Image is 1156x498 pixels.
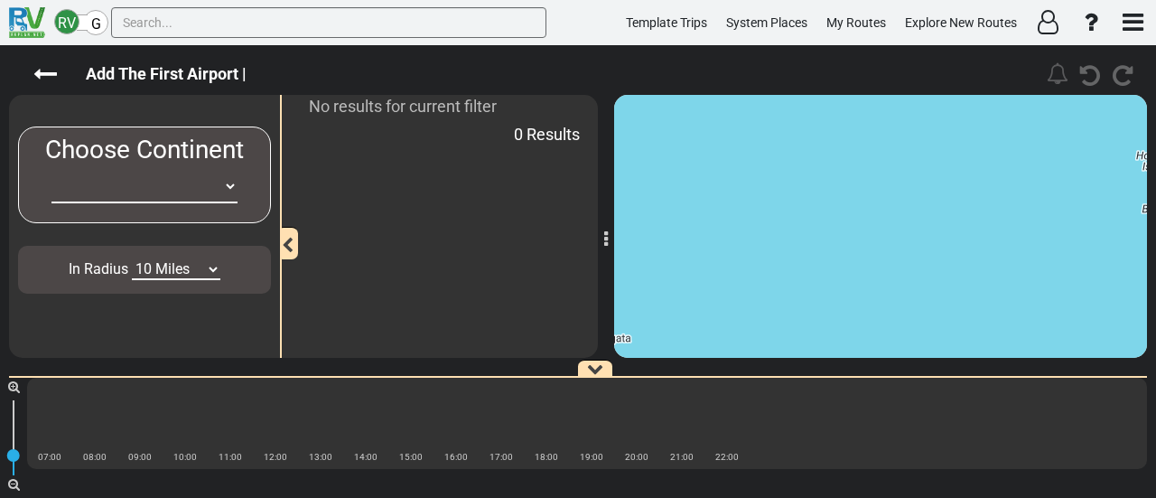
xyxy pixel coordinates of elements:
[163,463,208,480] div: |
[626,15,707,30] span: Template Trips
[298,463,343,480] div: |
[58,14,76,32] span: RV
[826,15,886,30] span: My Routes
[69,260,128,277] span: In Radius
[117,463,163,480] div: |
[704,463,750,480] div: |
[253,463,298,480] div: |
[45,135,244,164] span: Choose Continent
[343,448,388,465] div: 14:00
[479,448,524,465] div: 17:00
[72,448,117,465] div: 08:00
[208,448,253,465] div: 11:00
[388,463,433,480] div: |
[309,97,497,116] span: No results for current filter
[524,448,569,465] div: 18:00
[253,448,298,465] div: 12:00
[569,448,614,465] div: 19:00
[509,118,584,151] div: 0 Results
[614,463,659,480] div: |
[91,15,101,33] span: G
[83,10,108,35] div: G
[388,448,433,465] div: 15:00
[9,7,45,38] img: RvPlanetLogo.png
[208,463,253,480] div: |
[718,5,816,41] a: System Places
[298,448,343,465] div: 13:00
[897,5,1025,41] a: Explore New Routes
[343,463,388,480] div: |
[27,463,72,480] div: |
[479,463,524,480] div: |
[905,15,1017,30] span: Explore New Routes
[117,448,163,465] div: 09:00
[27,448,72,465] div: 07:00
[659,463,704,480] div: |
[659,448,704,465] div: 21:00
[704,448,750,465] div: 22:00
[433,463,479,480] div: |
[111,7,546,38] input: Search...
[614,448,659,465] div: 20:00
[68,59,265,89] label: Add The First Airport |
[524,463,569,480] div: |
[726,15,807,30] span: System Places
[569,463,614,480] div: |
[618,5,715,41] a: Template Trips
[433,448,479,465] div: 16:00
[163,448,208,465] div: 10:00
[818,5,894,41] a: My Routes
[72,463,117,480] div: |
